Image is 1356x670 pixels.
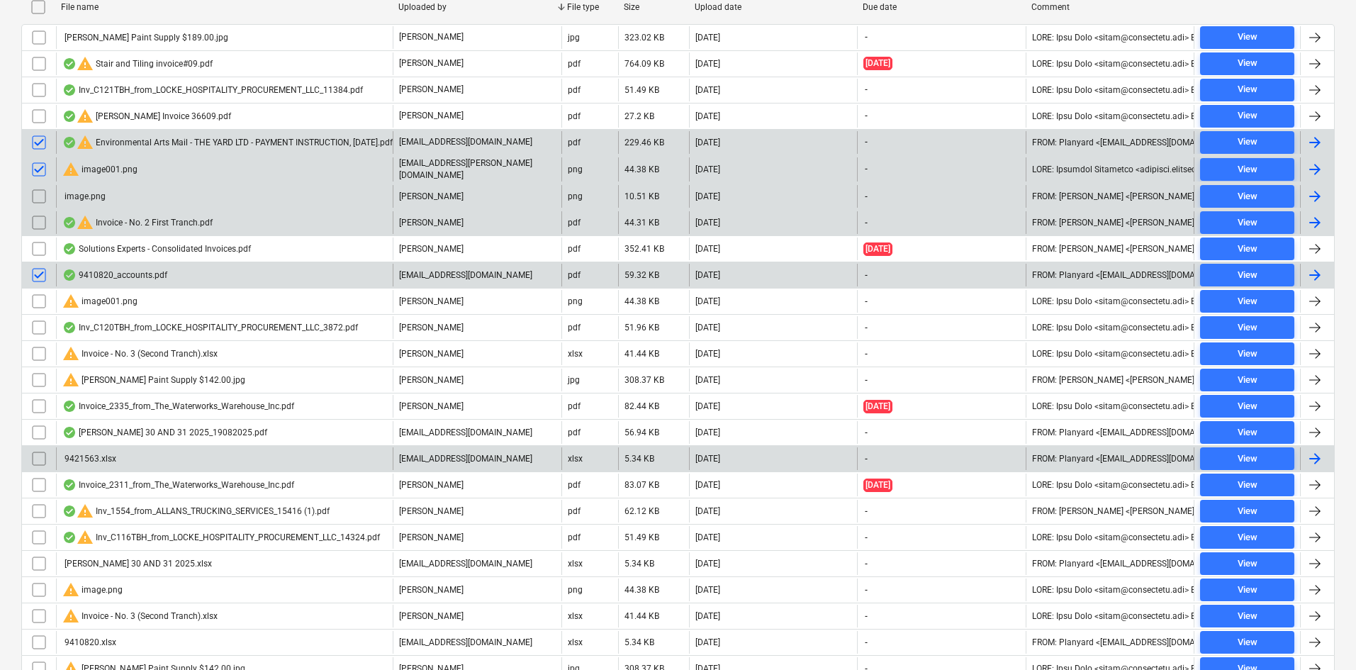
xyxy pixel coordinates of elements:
span: warning [62,161,79,178]
div: OCR finished [62,479,77,491]
button: View [1200,605,1294,627]
span: warning [77,529,94,546]
button: View [1200,26,1294,49]
span: warning [77,108,94,125]
div: Inv_C121TBH_from_LOCKE_HOSPITALITY_PROCUREMENT_LLC_11384.pdf [62,84,363,96]
div: View [1238,267,1257,284]
div: png [568,191,583,201]
div: image001.png [62,293,138,310]
span: - [863,427,869,439]
span: - [863,558,869,570]
span: - [863,610,869,622]
span: - [863,84,869,96]
div: 83.07 KB [624,480,659,490]
div: Size [624,2,683,12]
div: OCR finished [62,532,77,543]
span: - [863,296,869,308]
span: - [863,217,869,229]
div: pdf [568,428,581,437]
button: View [1200,579,1294,601]
div: [DATE] [695,85,720,95]
div: View [1238,372,1257,389]
p: [PERSON_NAME] [399,84,464,96]
span: [DATE] [863,57,892,70]
p: [EMAIL_ADDRESS][DOMAIN_NAME] [399,453,532,465]
div: View [1238,55,1257,72]
button: View [1200,474,1294,496]
p: [EMAIL_ADDRESS][DOMAIN_NAME] [399,269,532,281]
div: [DATE] [695,218,720,228]
div: [DATE] [695,454,720,464]
p: [PERSON_NAME] [399,110,464,122]
div: [DATE] [695,323,720,333]
div: [DATE] [695,244,720,254]
p: [PERSON_NAME] [399,191,464,203]
div: xlsx [568,611,583,621]
span: - [863,136,869,148]
button: View [1200,421,1294,444]
div: png [568,164,583,174]
p: [PERSON_NAME] [399,610,464,622]
span: - [863,506,869,518]
div: xlsx [568,454,583,464]
div: Due date [863,2,1020,12]
div: Solutions Experts - Consolidated Invoices.pdf [62,243,251,255]
div: 308.37 KB [624,375,664,385]
button: View [1200,211,1294,234]
div: [DATE] [695,532,720,542]
span: [DATE] [863,400,892,413]
span: - [863,322,869,334]
div: [PERSON_NAME] 30 AND 31 2025.xlsx [62,559,212,569]
div: View [1238,82,1257,98]
div: View [1238,635,1257,651]
div: File name [61,2,387,12]
div: [DATE] [695,349,720,359]
button: View [1200,552,1294,575]
div: pdf [568,218,581,228]
span: - [863,163,869,175]
span: - [863,348,869,360]
p: [PERSON_NAME] [399,57,464,69]
div: [DATE] [695,59,720,69]
div: Upload date [695,2,852,12]
div: View [1238,346,1257,362]
p: [PERSON_NAME] [399,479,464,491]
div: [DATE] [695,33,720,43]
p: [PERSON_NAME] [399,322,464,334]
button: View [1200,631,1294,654]
p: [EMAIL_ADDRESS][DOMAIN_NAME] [399,558,532,570]
div: Inv_C116TBH_from_LOCKE_HOSPITALITY_PROCUREMENT_LLC_14324.pdf [62,529,380,546]
div: 5.34 KB [624,637,654,647]
p: [EMAIL_ADDRESS][PERSON_NAME][DOMAIN_NAME] [399,157,556,182]
button: View [1200,79,1294,101]
button: View [1200,500,1294,523]
p: [PERSON_NAME] [399,401,464,413]
span: - [863,532,869,544]
span: warning [62,372,79,389]
div: Invoice_2311_from_The_Waterworks_Warehouse_Inc.pdf [62,479,294,491]
div: [DATE] [695,401,720,411]
div: pdf [568,244,581,254]
span: - [863,637,869,649]
div: png [568,296,583,306]
div: [PERSON_NAME] Invoice 36609.pdf [62,108,231,125]
div: [DATE] [695,428,720,437]
div: 9410820_accounts.pdf [62,269,167,281]
span: - [863,31,869,43]
div: 41.44 KB [624,349,659,359]
div: [DATE] [695,375,720,385]
button: View [1200,158,1294,181]
div: xlsx [568,559,583,569]
div: Invoice - No. 3 (Second Tranch).xlsx [62,345,218,362]
span: - [863,269,869,281]
div: View [1238,134,1257,150]
div: 41.44 KB [624,611,659,621]
div: [DATE] [695,480,720,490]
div: xlsx [568,349,583,359]
div: [DATE] [695,111,720,121]
div: View [1238,108,1257,124]
div: image.png [62,581,123,598]
span: warning [62,581,79,598]
div: View [1238,451,1257,467]
div: Invoice - No. 2 First Tranch.pdf [62,214,213,231]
